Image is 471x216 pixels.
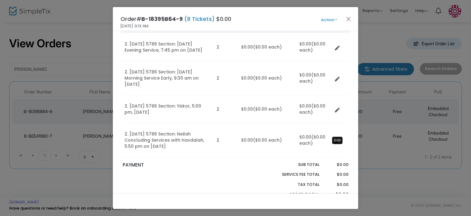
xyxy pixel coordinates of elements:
td: 2 [213,61,237,95]
td: 2 [213,33,237,61]
td: $0.00 [296,33,332,61]
p: Order Total [267,191,320,198]
span: B-18395B64-9 [141,15,183,23]
button: Action [311,17,347,23]
h4: Order# $0.00 [121,15,231,23]
p: Sub total [267,162,320,168]
span: ($0.00 each) [299,72,325,84]
span: (8 Tickets) [183,15,216,23]
span: ($0.00 each) [299,41,325,53]
td: $0.00 [237,33,296,61]
p: PAYMENT [123,162,233,169]
td: $0.00 [296,61,332,95]
p: $0.00 [325,171,348,178]
span: ($0.00 each) [253,75,282,81]
span: ($0.00 each) [253,44,282,50]
p: $0.00 [325,182,348,188]
button: Close [345,15,353,23]
td: $0.00 [237,61,296,95]
span: ($0.00 each) [299,134,325,146]
td: 2. [DATE] 5786 Section: [DATE] Evening Service, 7:45 pm on [DATE] [121,33,213,61]
td: 2. [DATE] 5786 Section: [DATE] Morning Service Early, 9:30 am on [DATE] [121,61,213,95]
p: Tax Total [267,182,320,188]
span: ($0.00 each) [253,106,282,112]
div: Edit [332,137,343,144]
td: $0.00 [296,123,332,157]
td: $0.00 [237,123,296,157]
td: 2 [213,95,237,123]
span: ($0.00 each) [253,137,282,143]
div: Data table [121,12,350,157]
span: ($0.00 each) [299,103,325,115]
p: $0.00 [325,162,348,168]
td: 2. [DATE] 5786 Section: Neilah Concluding Services with Havdalah, 5:50 pm on [DATE] [121,123,213,157]
p: $0.00 [325,191,348,198]
td: $0.00 [237,95,296,123]
td: 2. [DATE] 5786 Section: Yizkor, 5:00 pm, [DATE] [121,95,213,123]
p: Service Fee Total [267,171,320,178]
td: 2 [213,123,237,157]
td: $0.00 [296,95,332,123]
span: [DATE] 9:13 AM [121,23,148,29]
